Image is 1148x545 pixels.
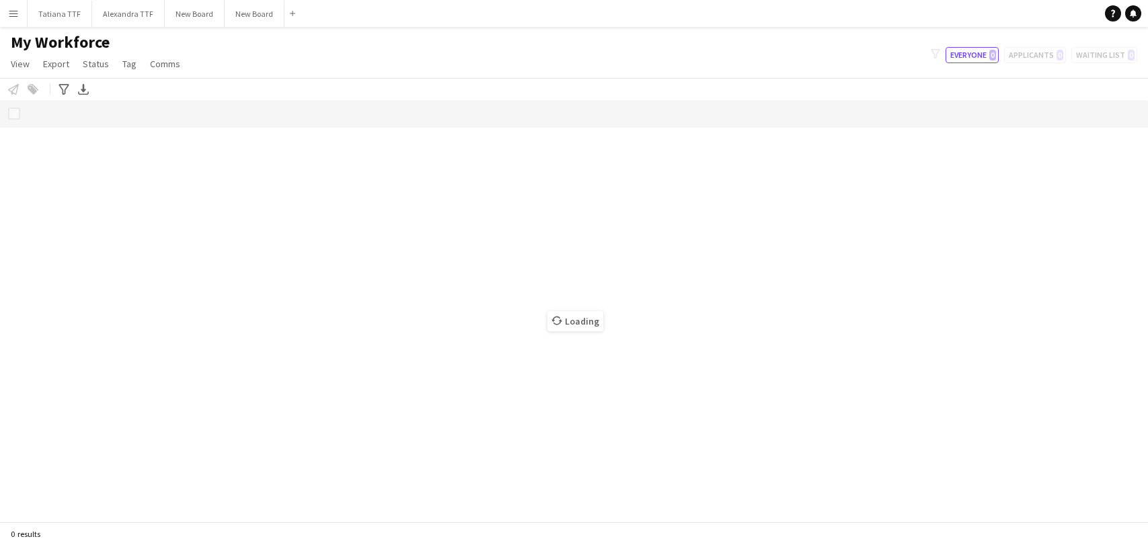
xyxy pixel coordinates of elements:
span: View [11,58,30,70]
a: Tag [117,55,142,73]
button: Tatiana TTF [28,1,92,27]
a: Status [77,55,114,73]
a: Comms [145,55,186,73]
span: 0 [989,50,996,60]
button: Alexandra TTF [92,1,165,27]
button: Everyone0 [946,47,999,63]
span: Tag [122,58,137,70]
span: Export [43,58,69,70]
app-action-btn: Advanced filters [56,81,72,97]
span: Loading [547,311,603,331]
app-action-btn: Export XLSX [75,81,91,97]
button: New Board [165,1,225,27]
span: My Workforce [11,32,110,52]
span: Comms [150,58,180,70]
a: Export [38,55,75,73]
button: New Board [225,1,284,27]
span: Status [83,58,109,70]
a: View [5,55,35,73]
